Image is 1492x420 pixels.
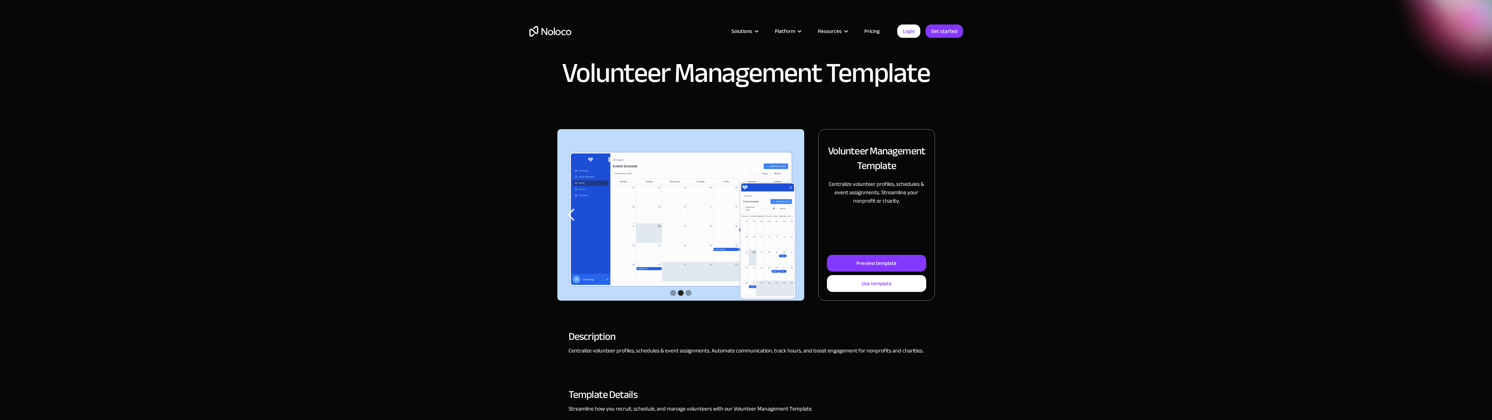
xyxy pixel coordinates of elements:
div: Show slide 2 of 3 [678,290,684,296]
h2: Description [569,333,923,339]
p: Centralize volunteer profiles, schedules & event assignments. Automate communication, track hours... [569,346,923,355]
a: Use template [827,275,926,292]
a: home [529,26,571,37]
div: Resources [809,27,856,36]
h2: Template Details [569,391,813,398]
div: 2 of 3 [557,129,804,301]
div: Solutions [723,27,766,36]
div: Platform [775,27,795,36]
p: Streamline how you recruit, schedule, and manage volunteers with our Volunteer Management Template. [569,405,813,413]
h2: Volunteer Management Template [827,143,926,173]
div: next slide [776,129,804,301]
a: Pricing [856,27,888,36]
div: Resources [818,27,842,36]
div: Show slide 1 of 3 [670,290,676,296]
p: ‍ [827,212,926,220]
div: previous slide [557,129,585,301]
div: Solutions [731,27,752,36]
p: Centralize volunteer profiles, schedules & event assignments. Streamline your nonprofit or charity. [827,180,926,205]
a: Get started [926,24,963,38]
div: Use template [862,279,892,288]
a: Login [897,24,920,38]
div: Platform [766,27,809,36]
a: Preview template [827,255,926,272]
div: carousel [557,129,805,301]
div: Preview template [856,259,897,268]
p: ‍ [569,362,923,370]
h1: Volunteer Management Template [562,59,930,87]
div: Show slide 3 of 3 [686,290,691,296]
